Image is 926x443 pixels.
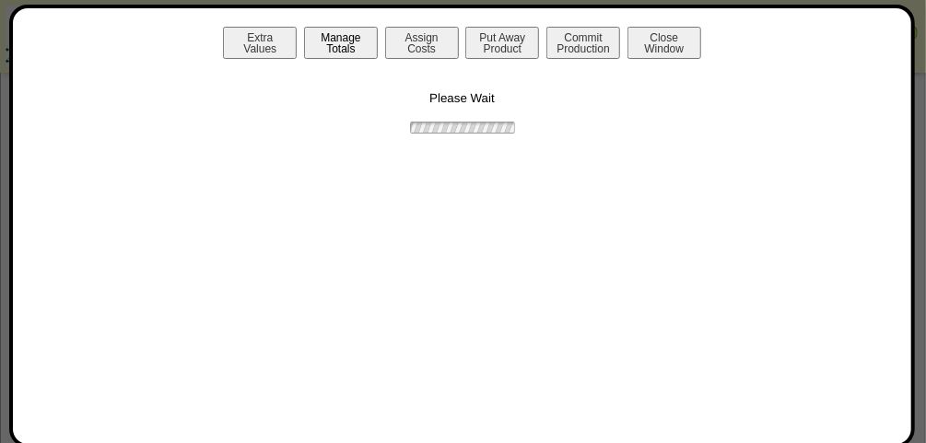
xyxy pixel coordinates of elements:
[407,119,518,136] img: ajax-loader.gif
[223,27,297,59] button: ExtraValues
[31,64,893,136] div: Please Wait
[546,27,620,59] button: CommitProduction
[385,27,459,59] button: AssignCosts
[626,41,703,55] a: CloseWindow
[627,27,701,59] button: CloseWindow
[304,27,378,59] button: ManageTotals
[465,27,539,59] button: Put AwayProduct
